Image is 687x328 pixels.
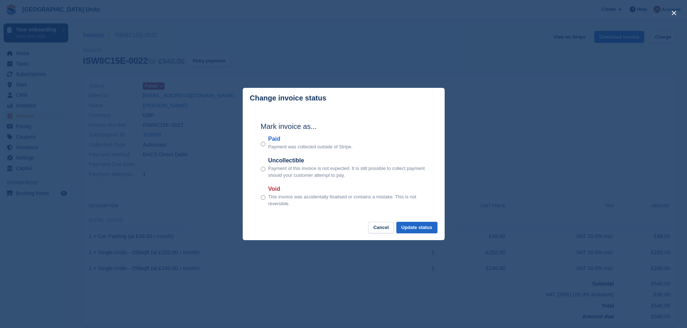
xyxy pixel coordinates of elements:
[268,156,427,165] label: Uncollectible
[268,143,353,150] p: Payment was collected outside of Stripe.
[368,222,394,234] button: Cancel
[268,165,427,179] p: Payment of this invoice is not expected. It is still possible to collect payment should your cust...
[268,185,427,193] label: Void
[261,121,427,132] h2: Mark invoice as...
[268,135,353,143] label: Paid
[396,222,437,234] button: Update status
[668,7,680,19] button: close
[250,94,326,102] p: Change invoice status
[268,193,427,207] p: This invoice was accidentally finalised or contains a mistake. This is not reversible.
